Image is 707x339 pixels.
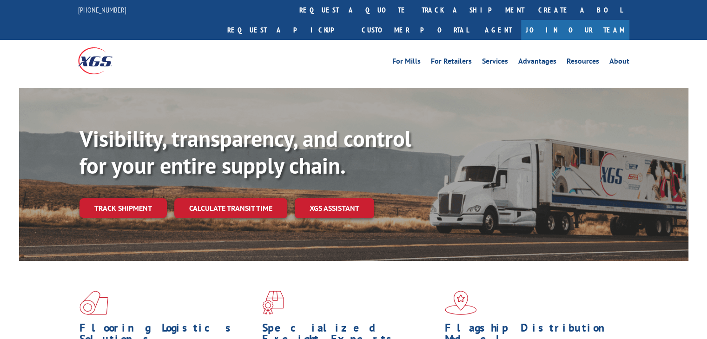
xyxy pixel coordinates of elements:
[392,58,421,68] a: For Mills
[518,58,556,68] a: Advantages
[262,291,284,315] img: xgs-icon-focused-on-flooring-red
[482,58,508,68] a: Services
[295,198,374,218] a: XGS ASSISTANT
[79,124,411,180] b: Visibility, transparency, and control for your entire supply chain.
[79,291,108,315] img: xgs-icon-total-supply-chain-intelligence-red
[445,291,477,315] img: xgs-icon-flagship-distribution-model-red
[220,20,355,40] a: Request a pickup
[79,198,167,218] a: Track shipment
[476,20,521,40] a: Agent
[78,5,126,14] a: [PHONE_NUMBER]
[521,20,629,40] a: Join Our Team
[355,20,476,40] a: Customer Portal
[174,198,287,218] a: Calculate transit time
[609,58,629,68] a: About
[431,58,472,68] a: For Retailers
[567,58,599,68] a: Resources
